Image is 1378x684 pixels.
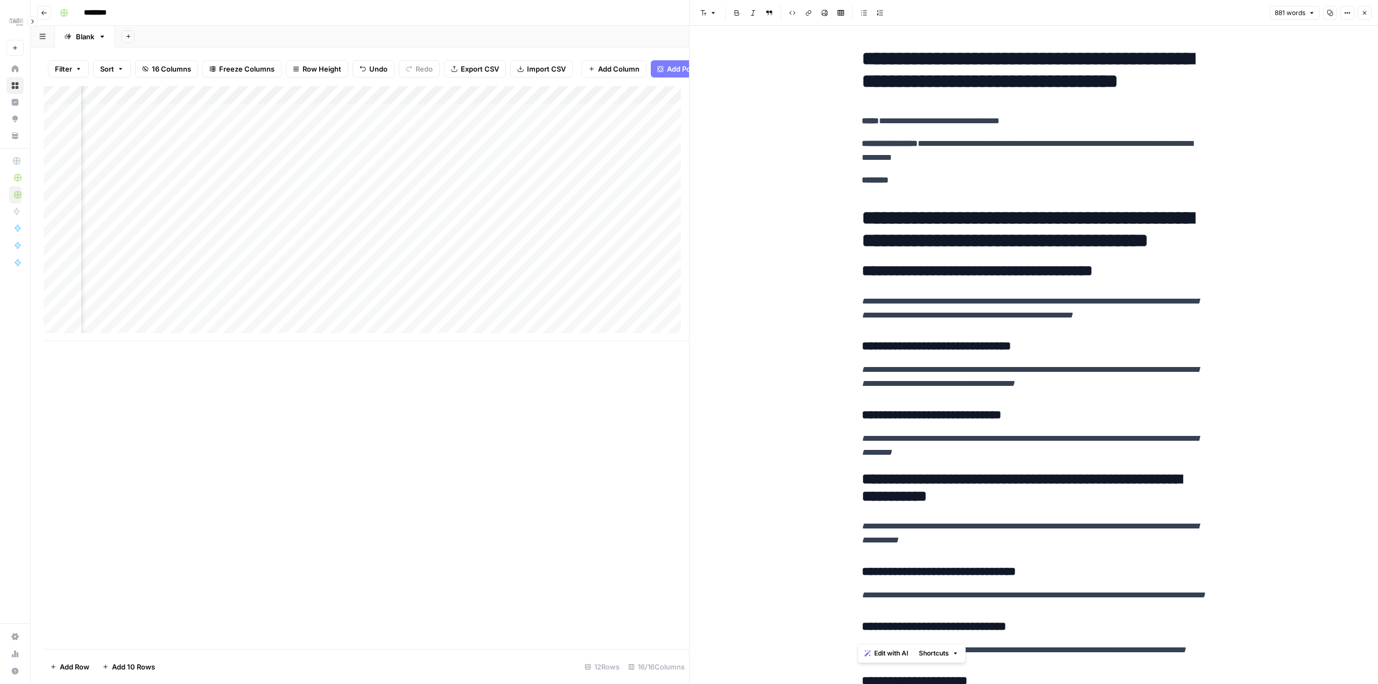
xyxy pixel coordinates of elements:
a: Browse [6,77,24,94]
button: Row Height [286,60,348,77]
span: Undo [369,64,388,74]
span: Row Height [303,64,341,74]
a: Your Data [6,127,24,144]
span: Add Row [60,661,89,672]
button: Add 10 Rows [96,658,161,675]
span: Redo [416,64,433,74]
div: 12 Rows [580,658,624,675]
span: 881 words [1275,8,1305,18]
span: Sort [100,64,114,74]
div: Blank [76,31,94,42]
span: Add Column [598,64,639,74]
span: Edit with AI [874,648,908,658]
button: Add Row [44,658,96,675]
a: Settings [6,628,24,645]
button: Export CSV [444,60,506,77]
button: Filter [48,60,89,77]
span: Add Power Agent [667,64,726,74]
a: Insights [6,94,24,111]
button: Redo [399,60,440,77]
span: Filter [55,64,72,74]
span: Import CSV [527,64,566,74]
button: Import CSV [510,60,573,77]
a: Home [6,60,24,77]
span: Add 10 Rows [112,661,155,672]
button: Help + Support [6,662,24,680]
a: Usage [6,645,24,662]
span: Shortcuts [919,648,949,658]
img: Dash Logo [6,12,26,32]
button: Shortcuts [915,646,963,660]
div: 16/16 Columns [624,658,689,675]
a: Opportunities [6,110,24,128]
button: Add Column [581,60,646,77]
button: 16 Columns [135,60,198,77]
span: Freeze Columns [219,64,275,74]
button: Edit with AI [860,646,912,660]
button: Undo [353,60,395,77]
button: 881 words [1270,6,1320,20]
span: 16 Columns [152,64,191,74]
button: Freeze Columns [202,60,282,77]
button: Sort [93,60,131,77]
a: Blank [55,26,115,47]
button: Add Power Agent [651,60,732,77]
button: Workspace: Dash [6,9,24,36]
span: Export CSV [461,64,499,74]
